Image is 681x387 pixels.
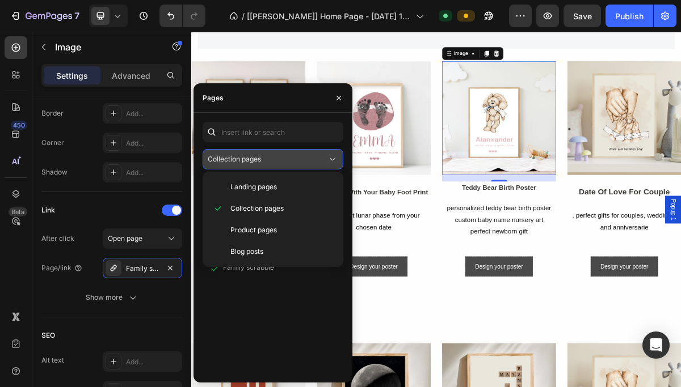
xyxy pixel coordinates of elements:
span: Save [573,11,592,21]
p: Advanced [112,70,150,82]
div: Publish [615,10,644,22]
span: Popup 1 [664,232,675,262]
iframe: Design area [191,32,681,387]
div: Page/link [41,263,83,273]
div: Add... [126,357,179,367]
span: [[PERSON_NAME]] Home Page - [DATE] 10:48:40 [247,10,411,22]
div: Pages [203,93,224,103]
img: [object Object] [523,41,681,199]
div: Family scrabble [126,263,159,274]
p: Design your poster [569,319,636,333]
div: After click [41,233,74,244]
p: family hand in hand wall art [1,215,157,231]
span: Collection pages [208,155,261,163]
span: / [242,10,245,22]
p: Image [55,40,152,54]
p: 7 [74,9,79,23]
button: Show more [41,287,182,308]
a: Design your poster [32,312,127,340]
p: date of love for couple [524,215,680,231]
button: Open page [103,228,182,249]
div: Link [41,205,55,215]
button: 7 [5,5,85,27]
h1: the exact lunar phase from your chosen date [174,246,333,297]
span: Collection pages [230,203,284,214]
button: Publish [606,5,653,27]
span: Open page [108,234,142,243]
p: starmap with your baby foot print [175,215,331,231]
a: Design your poster [381,312,475,340]
div: Add... [126,168,179,178]
span: Blog posts [230,246,263,257]
button: Save [564,5,601,27]
div: Beta [9,207,27,216]
h2: Personalized Teddy Bear Birth Poster Custom Baby Name Nursery Art, Perfect Newborn Gift [348,236,507,303]
div: Add... [126,138,179,148]
a: Design your poster [207,312,301,340]
button: Collection pages [203,149,343,169]
p: Design your poster [394,319,461,333]
h2: . Perfect gifts for couples, weddings, and anniversarie [523,246,681,297]
div: Family scrabble [223,262,274,273]
div: 450 [11,121,27,130]
a: Design your poster [555,312,649,340]
div: Open Intercom Messenger [642,331,670,359]
div: Shadow [41,167,68,177]
img: [object Object] [348,41,507,199]
div: Add... [126,109,179,119]
p: Design your poster [46,319,113,333]
div: Alt text [41,355,64,365]
img: [object Object] [174,41,333,199]
input: Insert link or search [203,122,343,142]
div: Show more [86,292,138,303]
div: Border [41,108,64,118]
span: Landing pages [230,182,277,192]
strong: teddy bear birth poster [376,212,480,222]
div: Image [363,25,387,35]
span: Product pages [230,225,277,235]
p: Settings [56,70,88,82]
p: Design your poster [220,319,287,333]
div: Undo/Redo [159,5,205,27]
div: SEO [41,330,55,341]
div: Corner [41,138,64,148]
